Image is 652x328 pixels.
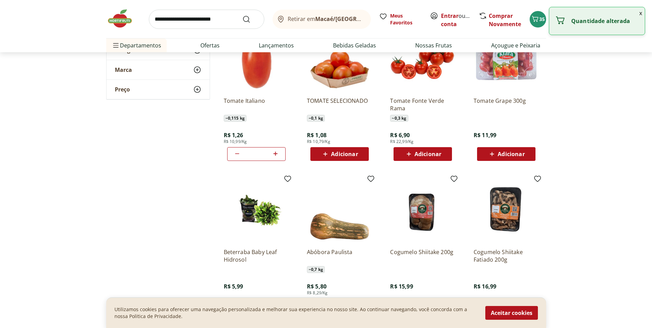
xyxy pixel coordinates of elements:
[224,115,246,122] span: ~ 0,115 kg
[331,151,358,157] span: Adicionar
[307,177,372,243] img: Abóbora Paulista
[242,15,259,23] button: Submit Search
[390,248,455,263] a: Cogumelo Shiitake 200g
[333,41,376,50] a: Bebidas Geladas
[307,115,325,122] span: ~ 0,1 kg
[307,266,325,273] span: ~ 0,7 kg
[307,131,327,139] span: R$ 1,08
[307,97,372,112] a: TOMATE SELECIONADO
[489,12,521,28] a: Comprar Novamente
[224,131,243,139] span: R$ 1,26
[390,177,455,243] img: Cogumelo Shiitake 200g
[571,18,639,24] p: Quantidade alterada
[530,11,546,28] button: Carrinho
[474,248,539,263] a: Cogumelo Shiitake Fatiado 200g
[415,151,441,157] span: Adicionar
[315,15,392,23] b: Macaé/[GEOGRAPHIC_DATA]
[107,60,210,79] button: Marca
[485,306,538,320] button: Aceitar cookies
[307,290,328,296] span: R$ 8,29/Kg
[149,10,264,29] input: search
[224,177,289,243] img: Beterraba Baby Leaf Hidrosol
[307,139,330,144] span: R$ 10,79/Kg
[224,283,243,290] span: R$ 5,99
[390,26,455,91] img: Tomate Fonte Verde Rama
[637,7,645,19] button: Fechar notificação
[115,66,132,73] span: Marca
[474,177,539,243] img: Cogumelo Shiitake Fatiado 200g
[379,12,422,26] a: Meus Favoritos
[474,283,496,290] span: R$ 16,99
[441,12,479,28] a: Criar conta
[200,41,220,50] a: Ofertas
[491,41,540,50] a: Açougue e Peixaria
[474,97,539,112] a: Tomate Grape 300g
[390,139,413,144] span: R$ 22,99/Kg
[307,26,372,91] img: TOMATE SELECIONADO
[390,97,455,112] a: Tomate Fonte Verde Rama
[224,97,289,112] a: Tomate Italiano
[106,8,141,29] img: Hortifruti
[390,12,422,26] span: Meus Favoritos
[115,86,130,93] span: Preço
[288,16,364,22] span: Retirar em
[114,306,477,320] p: Utilizamos cookies para oferecer uma navegação personalizada e melhorar sua experiencia no nosso ...
[539,16,545,22] span: 35
[310,147,369,161] button: Adicionar
[390,131,410,139] span: R$ 6,90
[224,26,289,91] img: Tomate Italiano
[474,26,539,91] img: Tomate Grape 300g
[477,147,535,161] button: Adicionar
[224,248,289,263] a: Beterraba Baby Leaf Hidrosol
[224,139,247,144] span: R$ 10,99/Kg
[112,37,120,54] button: Menu
[107,80,210,99] button: Preço
[394,147,452,161] button: Adicionar
[498,151,524,157] span: Adicionar
[112,37,161,54] span: Departamentos
[307,248,372,263] a: Abóbora Paulista
[273,10,371,29] button: Retirar emMacaé/[GEOGRAPHIC_DATA]
[441,12,458,20] a: Entrar
[441,12,472,28] span: ou
[307,283,327,290] span: R$ 5,80
[390,115,408,122] span: ~ 0,3 kg
[415,41,452,50] a: Nossas Frutas
[390,283,413,290] span: R$ 15,99
[474,131,496,139] span: R$ 11,99
[259,41,294,50] a: Lançamentos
